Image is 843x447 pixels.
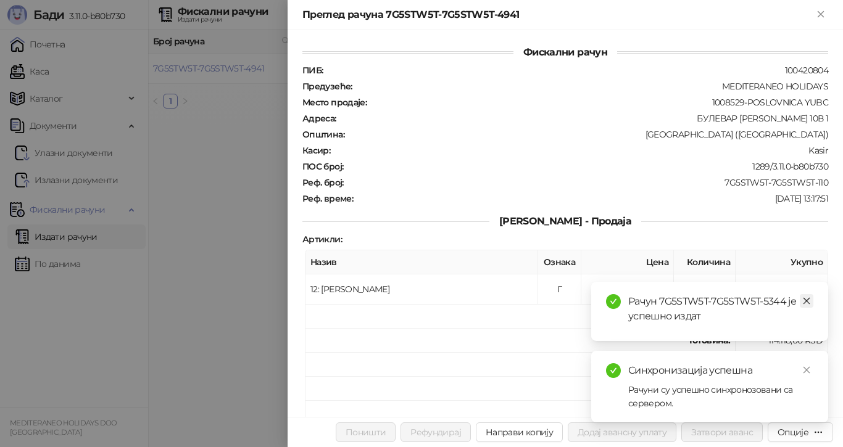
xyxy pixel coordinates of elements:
button: Close [813,7,828,22]
span: Направи копију [486,427,553,438]
strong: Реф. број : [302,177,344,188]
span: [PERSON_NAME] - Продаја [489,215,641,227]
th: Цена [581,250,674,274]
div: [GEOGRAPHIC_DATA] ([GEOGRAPHIC_DATA]) [346,129,829,140]
a: Close [800,363,813,377]
td: Г [538,274,581,305]
div: [DATE] 13:17:51 [354,193,829,204]
div: Рачун 7G5STW5T-7G5STW5T-5344 је успешно издат [628,294,813,324]
div: Преглед рачуна 7G5STW5T-7G5STW5T-4941 [302,7,813,22]
strong: ПИБ : [302,65,323,76]
span: close [802,366,811,374]
button: Опције [768,422,833,442]
button: Затвори аванс [681,422,763,442]
th: Укупно [736,250,828,274]
div: 100420804 [324,65,829,76]
td: 256.118,00 RSD [581,274,674,305]
th: Назив [305,250,538,274]
strong: Реф. време : [302,193,353,204]
td: 12: [PERSON_NAME] [305,274,538,305]
strong: Предузеће : [302,81,352,92]
div: Kasir [331,145,829,156]
div: MEDITERANEO HOLIDAYS [354,81,829,92]
div: БУЛЕВАР [PERSON_NAME] 10В 1 [338,113,829,124]
div: Рачуни су успешно синхронозовани са сервером. [628,383,813,410]
strong: ПОС број : [302,161,343,172]
div: 7G5STW5T-7G5STW5T-110 [345,177,829,188]
strong: Касир : [302,145,330,156]
button: Рефундирај [401,422,471,442]
strong: Општина : [302,129,344,140]
strong: Артикли : [302,234,342,245]
a: Close [800,294,813,308]
span: close [802,297,811,305]
button: Додај авансну уплату [568,422,676,442]
strong: Адреса : [302,113,336,124]
th: Количина [674,250,736,274]
th: Ознака [538,250,581,274]
div: Синхронизација успешна [628,363,813,378]
span: Фискални рачун [513,46,617,58]
div: 1008529-POSLOVNICA YUBC [368,97,829,108]
div: 1289/3.11.0-b80b730 [344,161,829,172]
div: Опције [778,427,808,438]
td: 256.118,00 RSD [736,274,828,305]
button: Направи копију [476,422,563,442]
button: Поништи [336,422,396,442]
td: 1 [674,274,736,305]
span: check-circle [606,294,621,309]
span: check-circle [606,363,621,378]
strong: Место продаје : [302,97,367,108]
